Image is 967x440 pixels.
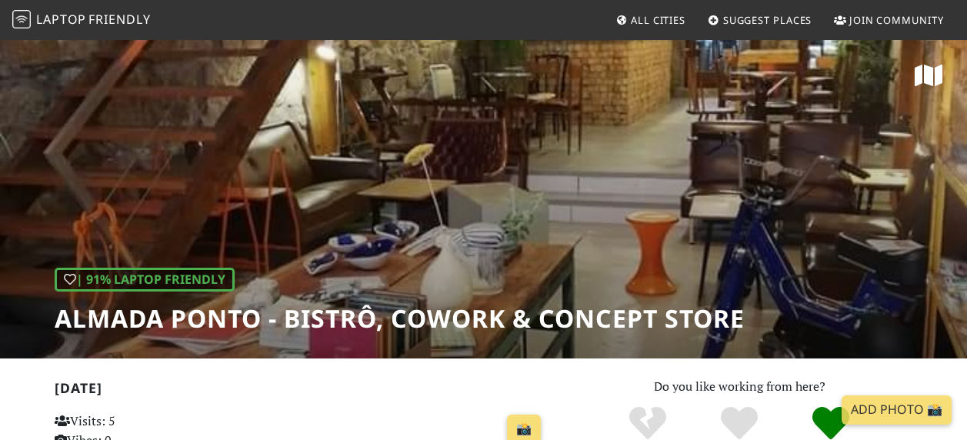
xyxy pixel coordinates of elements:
[12,7,151,34] a: LaptopFriendly LaptopFriendly
[631,13,685,27] span: All Cities
[566,377,913,397] p: Do you like working from here?
[12,10,31,28] img: LaptopFriendly
[723,13,812,27] span: Suggest Places
[609,6,692,34] a: All Cities
[55,268,235,292] div: | 91% Laptop Friendly
[828,6,950,34] a: Join Community
[36,11,86,28] span: Laptop
[849,13,944,27] span: Join Community
[88,11,150,28] span: Friendly
[55,380,548,402] h2: [DATE]
[842,395,952,425] a: Add Photo 📸
[55,304,745,333] h1: Almada Ponto - Bistrô, Cowork & Concept Store
[702,6,819,34] a: Suggest Places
